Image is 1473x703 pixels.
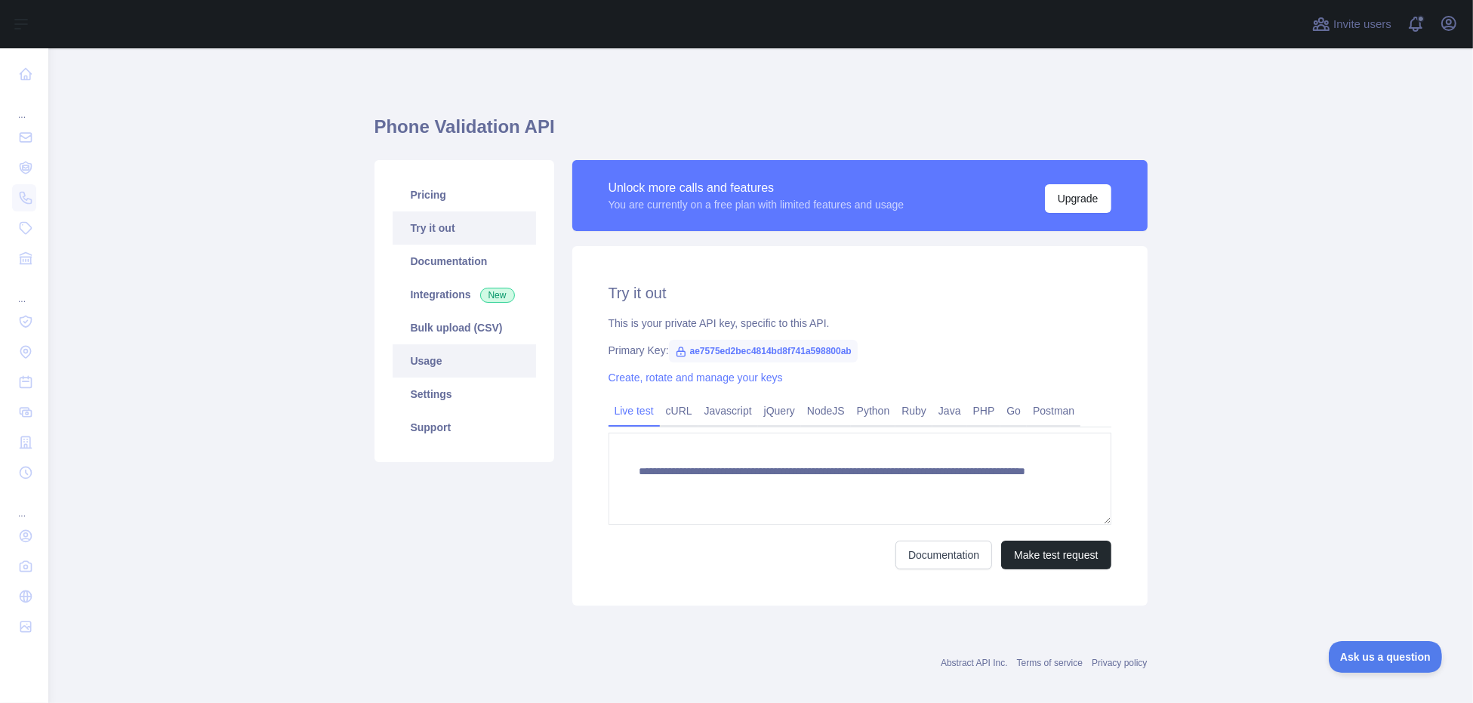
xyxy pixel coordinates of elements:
[480,288,515,303] span: New
[801,399,851,423] a: NodeJS
[12,489,36,520] div: ...
[1045,184,1111,213] button: Upgrade
[1001,541,1111,569] button: Make test request
[1092,658,1147,668] a: Privacy policy
[609,372,783,384] a: Create, rotate and manage your keys
[609,343,1111,358] div: Primary Key:
[1017,658,1083,668] a: Terms of service
[609,316,1111,331] div: This is your private API key, specific to this API.
[758,399,801,423] a: jQuery
[1309,12,1394,36] button: Invite users
[895,399,932,423] a: Ruby
[1000,399,1027,423] a: Go
[393,178,536,211] a: Pricing
[393,378,536,411] a: Settings
[393,245,536,278] a: Documentation
[12,91,36,121] div: ...
[660,399,698,423] a: cURL
[967,399,1001,423] a: PHP
[1329,641,1443,673] iframe: Toggle Customer Support
[669,340,858,362] span: ae7575ed2bec4814bd8f741a598800ab
[393,411,536,444] a: Support
[941,658,1008,668] a: Abstract API Inc.
[374,115,1148,151] h1: Phone Validation API
[609,197,904,212] div: You are currently on a free plan with limited features and usage
[1333,16,1391,33] span: Invite users
[393,278,536,311] a: Integrations New
[393,344,536,378] a: Usage
[609,179,904,197] div: Unlock more calls and features
[12,275,36,305] div: ...
[698,399,758,423] a: Javascript
[393,311,536,344] a: Bulk upload (CSV)
[851,399,896,423] a: Python
[1027,399,1080,423] a: Postman
[932,399,967,423] a: Java
[609,399,660,423] a: Live test
[895,541,992,569] a: Documentation
[393,211,536,245] a: Try it out
[609,282,1111,304] h2: Try it out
